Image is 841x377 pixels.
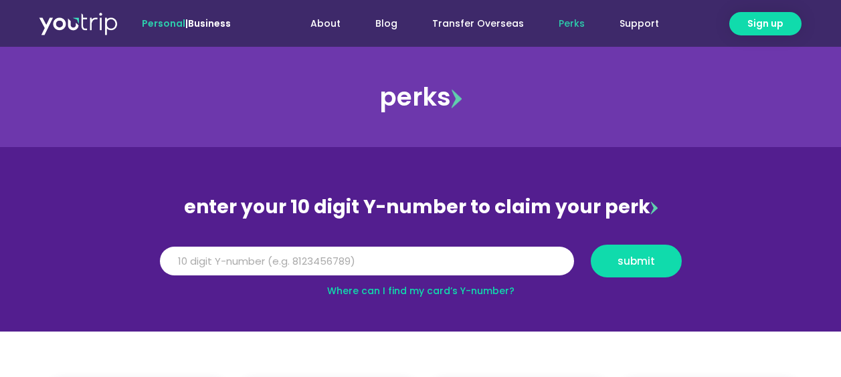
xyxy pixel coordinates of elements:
div: enter your 10 digit Y-number to claim your perk [153,190,688,225]
a: Blog [358,11,415,36]
a: Support [602,11,676,36]
nav: Menu [267,11,676,36]
a: Business [188,17,231,30]
a: Perks [541,11,602,36]
a: Transfer Overseas [415,11,541,36]
a: Where can I find my card’s Y-number? [327,284,515,297]
span: Sign up [747,17,783,31]
span: submit [618,256,655,266]
button: submit [591,245,682,277]
a: Sign up [729,12,802,35]
form: Y Number [160,245,682,287]
span: | [142,17,231,30]
input: 10 digit Y-number (e.g. 8123456789) [160,247,574,276]
a: About [293,11,358,36]
span: Personal [142,17,185,30]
